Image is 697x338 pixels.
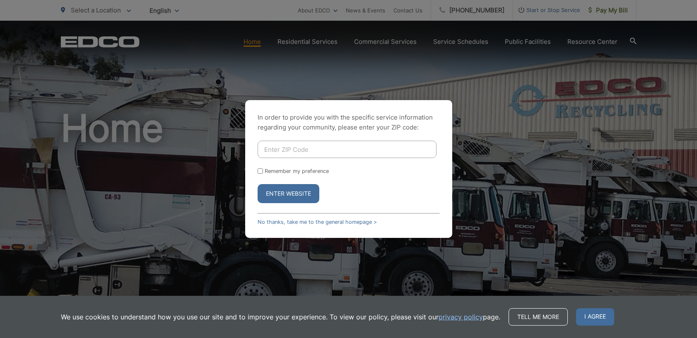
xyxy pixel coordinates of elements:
label: Remember my preference [265,168,329,174]
p: We use cookies to understand how you use our site and to improve your experience. To view our pol... [61,312,500,322]
a: No thanks, take me to the general homepage > [258,219,377,225]
a: privacy policy [439,312,483,322]
input: Enter ZIP Code [258,141,437,158]
p: In order to provide you with the specific service information regarding your community, please en... [258,113,440,132]
span: I agree [576,308,614,326]
a: Tell me more [509,308,568,326]
button: Enter Website [258,184,319,203]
